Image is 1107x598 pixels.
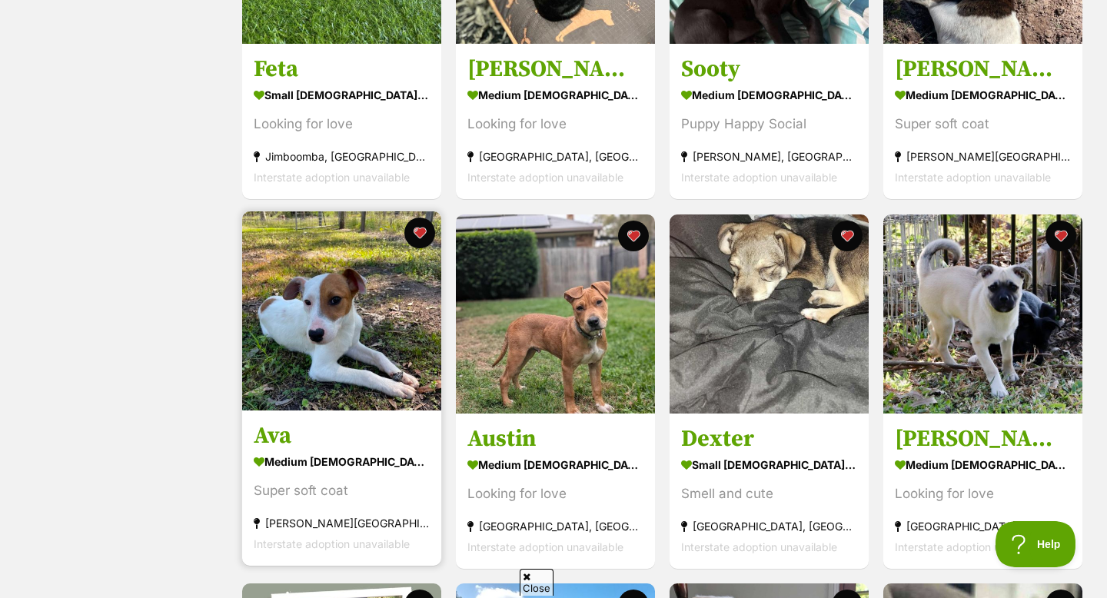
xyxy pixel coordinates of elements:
span: Interstate adoption unavailable [254,171,410,184]
h3: Dexter [681,424,857,453]
img: Ava [242,211,441,410]
a: [PERSON_NAME] medium [DEMOGRAPHIC_DATA] Dog Looking for love [GEOGRAPHIC_DATA], [GEOGRAPHIC_DATA]... [883,413,1082,569]
iframe: Help Scout Beacon - Open [996,521,1076,567]
div: [GEOGRAPHIC_DATA], [GEOGRAPHIC_DATA] [467,147,643,168]
img: Rex [883,214,1082,414]
div: medium [DEMOGRAPHIC_DATA] Dog [681,85,857,107]
span: Interstate adoption unavailable [467,171,623,184]
h3: Ava [254,421,430,450]
div: medium [DEMOGRAPHIC_DATA] Dog [895,85,1071,107]
div: [GEOGRAPHIC_DATA], [GEOGRAPHIC_DATA] [467,516,643,537]
h3: Feta [254,55,430,85]
div: Looking for love [895,483,1071,504]
a: [PERSON_NAME] medium [DEMOGRAPHIC_DATA] Dog Looking for love [GEOGRAPHIC_DATA], [GEOGRAPHIC_DATA]... [456,44,655,200]
h3: [PERSON_NAME] [895,424,1071,453]
a: [PERSON_NAME] medium [DEMOGRAPHIC_DATA] Dog Super soft coat [PERSON_NAME][GEOGRAPHIC_DATA], [GEOG... [883,44,1082,200]
button: favourite [404,218,435,248]
button: favourite [832,221,863,251]
div: Puppy Happy Social [681,115,857,135]
div: [PERSON_NAME][GEOGRAPHIC_DATA], [GEOGRAPHIC_DATA] [254,513,430,533]
div: medium [DEMOGRAPHIC_DATA] Dog [895,453,1071,476]
h3: [PERSON_NAME] [467,55,643,85]
div: [GEOGRAPHIC_DATA], [GEOGRAPHIC_DATA] [681,516,857,537]
button: favourite [618,221,649,251]
div: [PERSON_NAME][GEOGRAPHIC_DATA], [GEOGRAPHIC_DATA] [895,147,1071,168]
h3: [PERSON_NAME] [895,55,1071,85]
h3: Austin [467,424,643,453]
span: Interstate adoption unavailable [467,540,623,553]
div: Looking for love [254,115,430,135]
button: favourite [1045,221,1076,251]
div: small [DEMOGRAPHIC_DATA] Dog [681,453,857,476]
div: Smell and cute [681,483,857,504]
span: Interstate adoption unavailable [681,171,837,184]
div: Looking for love [467,115,643,135]
div: Super soft coat [254,480,430,501]
div: Looking for love [467,483,643,504]
h3: Sooty [681,55,857,85]
span: Close [520,569,553,596]
span: Interstate adoption unavailable [895,171,1051,184]
div: medium [DEMOGRAPHIC_DATA] Dog [254,450,430,473]
div: Jimboomba, [GEOGRAPHIC_DATA] [254,147,430,168]
div: Super soft coat [895,115,1071,135]
a: Sooty medium [DEMOGRAPHIC_DATA] Dog Puppy Happy Social [PERSON_NAME], [GEOGRAPHIC_DATA] Interstat... [670,44,869,200]
span: Interstate adoption unavailable [254,537,410,550]
div: medium [DEMOGRAPHIC_DATA] Dog [467,453,643,476]
a: Austin medium [DEMOGRAPHIC_DATA] Dog Looking for love [GEOGRAPHIC_DATA], [GEOGRAPHIC_DATA] Inters... [456,413,655,569]
div: [PERSON_NAME], [GEOGRAPHIC_DATA] [681,147,857,168]
span: Interstate adoption unavailable [895,540,1051,553]
a: Dexter small [DEMOGRAPHIC_DATA] Dog Smell and cute [GEOGRAPHIC_DATA], [GEOGRAPHIC_DATA] Interstat... [670,413,869,569]
div: small [DEMOGRAPHIC_DATA] Dog [254,85,430,107]
img: Austin [456,214,655,414]
span: Interstate adoption unavailable [681,540,837,553]
div: [GEOGRAPHIC_DATA], [GEOGRAPHIC_DATA] [895,516,1071,537]
a: Ava medium [DEMOGRAPHIC_DATA] Dog Super soft coat [PERSON_NAME][GEOGRAPHIC_DATA], [GEOGRAPHIC_DAT... [242,410,441,566]
img: Dexter [670,214,869,414]
a: Feta small [DEMOGRAPHIC_DATA] Dog Looking for love Jimboomba, [GEOGRAPHIC_DATA] Interstate adopti... [242,44,441,200]
div: medium [DEMOGRAPHIC_DATA] Dog [467,85,643,107]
